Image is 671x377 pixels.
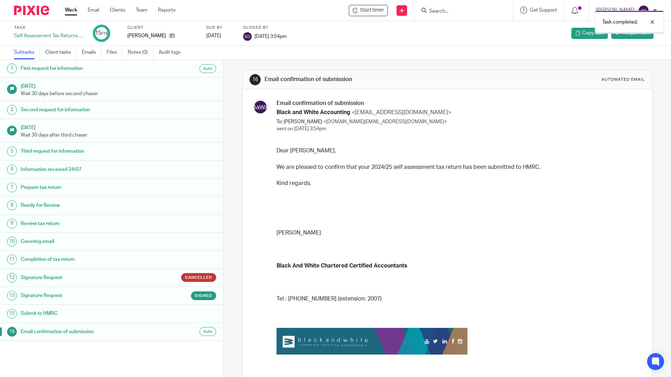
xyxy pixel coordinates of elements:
p: We are pleased to confirm that your 2024/25 self assessment tax return has been submitted to HMRC. [277,163,639,171]
div: 15 [95,29,108,37]
div: [DATE] [206,32,234,39]
h1: Signature Request [21,290,151,301]
a: Email [88,7,99,14]
span: sent on [DATE] 3:54pm [277,126,326,131]
h1: Information received 24/07 [21,164,151,175]
div: 5 [7,146,17,156]
h1: [DATE] [21,123,217,131]
img: Pixie [14,6,49,15]
p: Wait 30 days after third chaser [21,132,217,139]
h1: Second request for information [21,105,151,115]
h1: Covering email [21,236,151,247]
label: Client [127,25,198,31]
span: To: [PERSON_NAME] [277,119,322,124]
h1: Prepare tax return [21,182,151,193]
div: 8 [7,200,17,210]
img: 1c947c30610c6c300d8ad30e8aa69e3f.jpeg [277,328,467,355]
div: 13 [7,291,17,300]
h1: Ready for Review [21,200,151,211]
a: Team [136,7,147,14]
img: svg%3E [638,5,649,16]
div: Self Assessment Tax Returns - NON BOOKKEEPING CLIENTS [14,32,84,39]
h1: Signature Request [21,272,151,283]
h3: Email confirmation of submission [277,100,639,107]
p: Wait 30 days before second chaser [21,90,217,97]
a: Audit logs [159,46,186,59]
div: 15 [7,309,17,319]
p: Kind regards, [277,179,639,187]
h1: First request for information [21,63,151,74]
a: Reports [158,7,175,14]
label: Due by [206,25,234,31]
h1: Email confirmation of submission [265,76,462,83]
h1: Third request for information [21,146,151,157]
span: [DATE] 3:54pm [254,34,287,39]
a: Notes (0) [128,46,153,59]
h1: [DATE] [21,81,217,90]
p: [PERSON_NAME] [277,229,639,237]
p: Dear [PERSON_NAME], [277,147,639,155]
p: Tel : [PHONE_NUMBER] (extension: 2007) [277,295,639,303]
a: Client tasks [45,46,77,59]
div: 7 [7,183,17,192]
h1: Email confirmation of submission [21,326,151,337]
a: Subtasks [14,46,40,59]
small: /15 [101,32,108,35]
span: Signed [195,293,212,299]
div: 6 [7,165,17,174]
div: Richard Filby - Self Assessment Tax Returns - NON BOOKKEEPING CLIENTS [349,5,388,16]
a: Clients [110,7,125,14]
img: svg%3E [253,100,268,114]
h1: Completion of tax return [21,254,151,265]
label: Closed by [243,25,287,31]
div: 12 [7,273,17,283]
a: Files [107,46,122,59]
div: Auto [199,327,216,336]
div: 11 [7,254,17,264]
p: [PERSON_NAME] [127,32,166,39]
span: Black and White Accounting [277,110,350,115]
span: <[DOMAIN_NAME][EMAIL_ADDRESS][DOMAIN_NAME]> [323,119,447,124]
label: Task [14,25,84,31]
div: Auto [199,64,216,73]
div: 16 [7,327,17,337]
div: 3 [7,105,17,115]
img: svg%3E [243,32,252,41]
a: Work [65,7,77,14]
strong: Black And White Chartered Certified Accountants [277,263,407,269]
div: 9 [7,219,17,229]
div: 10 [7,237,17,246]
span: <[EMAIL_ADDRESS][DOMAIN_NAME]> [352,110,451,115]
div: 16 [250,74,261,85]
span: Cancelled [185,275,212,280]
div: Automated email [602,77,645,82]
div: 1 [7,64,17,73]
a: Emails [82,46,101,59]
h1: Submit to HMRC [21,308,151,319]
h1: Review tax return [21,218,151,229]
p: Task completed. [602,19,638,26]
